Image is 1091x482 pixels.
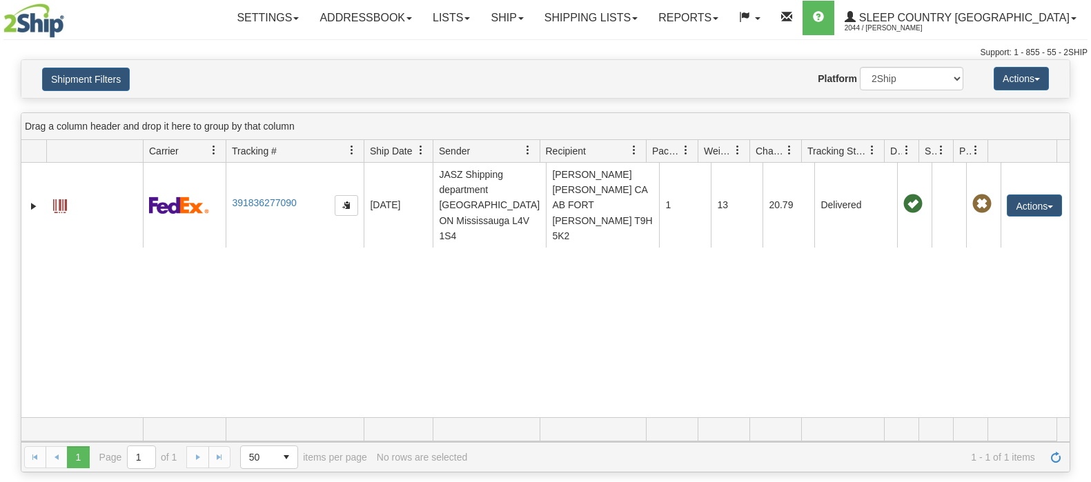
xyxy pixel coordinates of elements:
[3,3,64,38] img: logo2044.jpg
[480,1,533,35] a: Ship
[659,163,711,248] td: 1
[377,452,468,463] div: No rows are selected
[27,199,41,213] a: Expand
[925,144,936,158] span: Shipment Issues
[340,139,364,162] a: Tracking # filter column settings
[409,139,433,162] a: Ship Date filter column settings
[275,446,297,468] span: select
[1007,194,1062,217] button: Actions
[994,67,1049,90] button: Actions
[370,144,412,158] span: Ship Date
[861,139,884,162] a: Tracking Status filter column settings
[439,144,470,158] span: Sender
[1059,170,1090,311] iframe: chat widget
[240,445,298,469] span: Page sizes drop down
[959,144,971,158] span: Pickup Status
[240,445,367,469] span: items per page
[309,1,422,35] a: Addressbook
[704,144,733,158] span: Weight
[856,12,1070,23] span: Sleep Country [GEOGRAPHIC_DATA]
[890,144,902,158] span: Delivery Status
[807,144,867,158] span: Tracking Status
[128,446,155,468] input: Page 1
[226,1,309,35] a: Settings
[778,139,801,162] a: Charge filter column settings
[232,197,296,208] a: 391836277090
[422,1,480,35] a: Lists
[972,194,992,214] span: Pickup Not Assigned
[763,163,814,248] td: 20.79
[726,139,749,162] a: Weight filter column settings
[814,163,897,248] td: Delivered
[249,450,267,464] span: 50
[364,163,433,248] td: [DATE]
[232,144,277,158] span: Tracking #
[546,163,659,248] td: [PERSON_NAME] [PERSON_NAME] CA AB FORT [PERSON_NAME] T9H 5K2
[711,163,763,248] td: 13
[648,1,729,35] a: Reports
[67,446,89,468] span: Page 1
[903,194,923,214] span: On time
[622,139,646,162] a: Recipient filter column settings
[756,144,785,158] span: Charge
[149,197,209,214] img: 2 - FedEx Express®
[516,139,540,162] a: Sender filter column settings
[818,72,857,86] label: Platform
[895,139,918,162] a: Delivery Status filter column settings
[99,445,177,469] span: Page of 1
[674,139,698,162] a: Packages filter column settings
[652,144,681,158] span: Packages
[3,47,1088,59] div: Support: 1 - 855 - 55 - 2SHIP
[202,139,226,162] a: Carrier filter column settings
[335,195,358,216] button: Copy to clipboard
[477,452,1035,463] span: 1 - 1 of 1 items
[930,139,953,162] a: Shipment Issues filter column settings
[433,163,546,248] td: JASZ Shipping department [GEOGRAPHIC_DATA] ON Mississauga L4V 1S4
[21,113,1070,140] div: grid grouping header
[42,68,130,91] button: Shipment Filters
[534,1,648,35] a: Shipping lists
[845,21,948,35] span: 2044 / [PERSON_NAME]
[149,144,179,158] span: Carrier
[964,139,987,162] a: Pickup Status filter column settings
[53,193,67,215] a: Label
[1045,446,1067,468] a: Refresh
[546,144,586,158] span: Recipient
[834,1,1087,35] a: Sleep Country [GEOGRAPHIC_DATA] 2044 / [PERSON_NAME]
